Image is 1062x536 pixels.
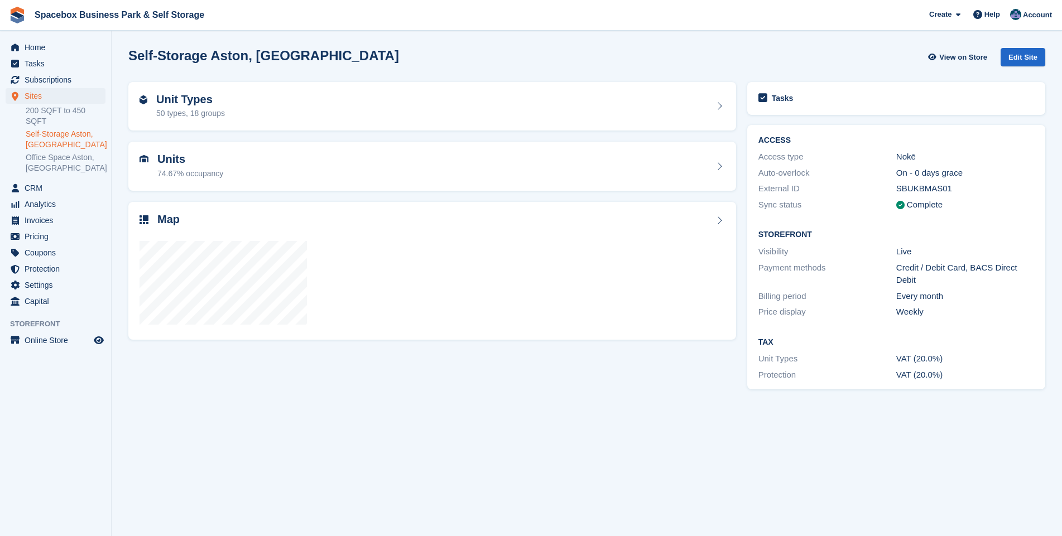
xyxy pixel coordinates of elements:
[25,245,92,260] span: Coupons
[939,52,987,63] span: View on Store
[25,40,92,55] span: Home
[25,56,92,71] span: Tasks
[6,72,105,88] a: menu
[896,290,1034,303] div: Every month
[26,152,105,173] a: Office Space Aston, [GEOGRAPHIC_DATA]
[30,6,209,24] a: Spacebox Business Park & Self Storage
[6,245,105,260] a: menu
[128,48,399,63] h2: Self-Storage Aston, [GEOGRAPHIC_DATA]
[907,199,943,211] div: Complete
[6,40,105,55] a: menu
[896,306,1034,318] div: Weekly
[758,338,1034,347] h2: Tax
[929,9,952,20] span: Create
[758,230,1034,239] h2: Storefront
[25,293,92,309] span: Capital
[6,332,105,348] a: menu
[6,88,105,104] a: menu
[758,262,896,287] div: Payment methods
[896,151,1034,163] div: Nokē
[157,153,223,166] h2: Units
[26,129,105,150] a: Self-Storage Aston, [GEOGRAPHIC_DATA]
[128,202,736,340] a: Map
[1001,48,1045,66] div: Edit Site
[156,108,225,119] div: 50 types, 18 groups
[758,290,896,303] div: Billing period
[6,213,105,228] a: menu
[758,151,896,163] div: Access type
[25,332,92,348] span: Online Store
[10,318,111,330] span: Storefront
[25,88,92,104] span: Sites
[157,213,180,226] h2: Map
[6,180,105,196] a: menu
[6,293,105,309] a: menu
[25,229,92,244] span: Pricing
[926,48,992,66] a: View on Store
[758,167,896,180] div: Auto-overlock
[896,352,1034,365] div: VAT (20.0%)
[92,334,105,347] a: Preview store
[140,95,147,104] img: unit-type-icn-2b2737a686de81e16bb02015468b77c625bbabd49415b5ef34ead5e3b44a266d.svg
[25,72,92,88] span: Subscriptions
[758,352,896,365] div: Unit Types
[758,369,896,382] div: Protection
[772,93,794,103] h2: Tasks
[128,142,736,191] a: Units 74.67% occupancy
[25,196,92,212] span: Analytics
[758,136,1034,145] h2: ACCESS
[25,213,92,228] span: Invoices
[896,369,1034,382] div: VAT (20.0%)
[758,245,896,258] div: Visibility
[758,182,896,195] div: External ID
[128,82,736,131] a: Unit Types 50 types, 18 groups
[25,261,92,277] span: Protection
[896,262,1034,287] div: Credit / Debit Card, BACS Direct Debit
[6,277,105,293] a: menu
[1010,9,1021,20] img: Daud
[1001,48,1045,71] a: Edit Site
[156,93,225,106] h2: Unit Types
[25,277,92,293] span: Settings
[140,155,148,163] img: unit-icn-7be61d7bf1b0ce9d3e12c5938cc71ed9869f7b940bace4675aadf7bd6d80202e.svg
[25,180,92,196] span: CRM
[26,105,105,127] a: 200 SQFT to 450 SQFT
[9,7,26,23] img: stora-icon-8386f47178a22dfd0bd8f6a31ec36ba5ce8667c1dd55bd0f319d3a0aa187defe.svg
[6,229,105,244] a: menu
[758,306,896,318] div: Price display
[157,168,223,180] div: 74.67% occupancy
[896,182,1034,195] div: SBUKBMAS01
[758,199,896,211] div: Sync status
[6,56,105,71] a: menu
[6,261,105,277] a: menu
[140,215,148,224] img: map-icn-33ee37083ee616e46c38cad1a60f524a97daa1e2b2c8c0bc3eb3415660979fc1.svg
[1023,9,1052,21] span: Account
[6,196,105,212] a: menu
[984,9,1000,20] span: Help
[896,167,1034,180] div: On - 0 days grace
[896,245,1034,258] div: Live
